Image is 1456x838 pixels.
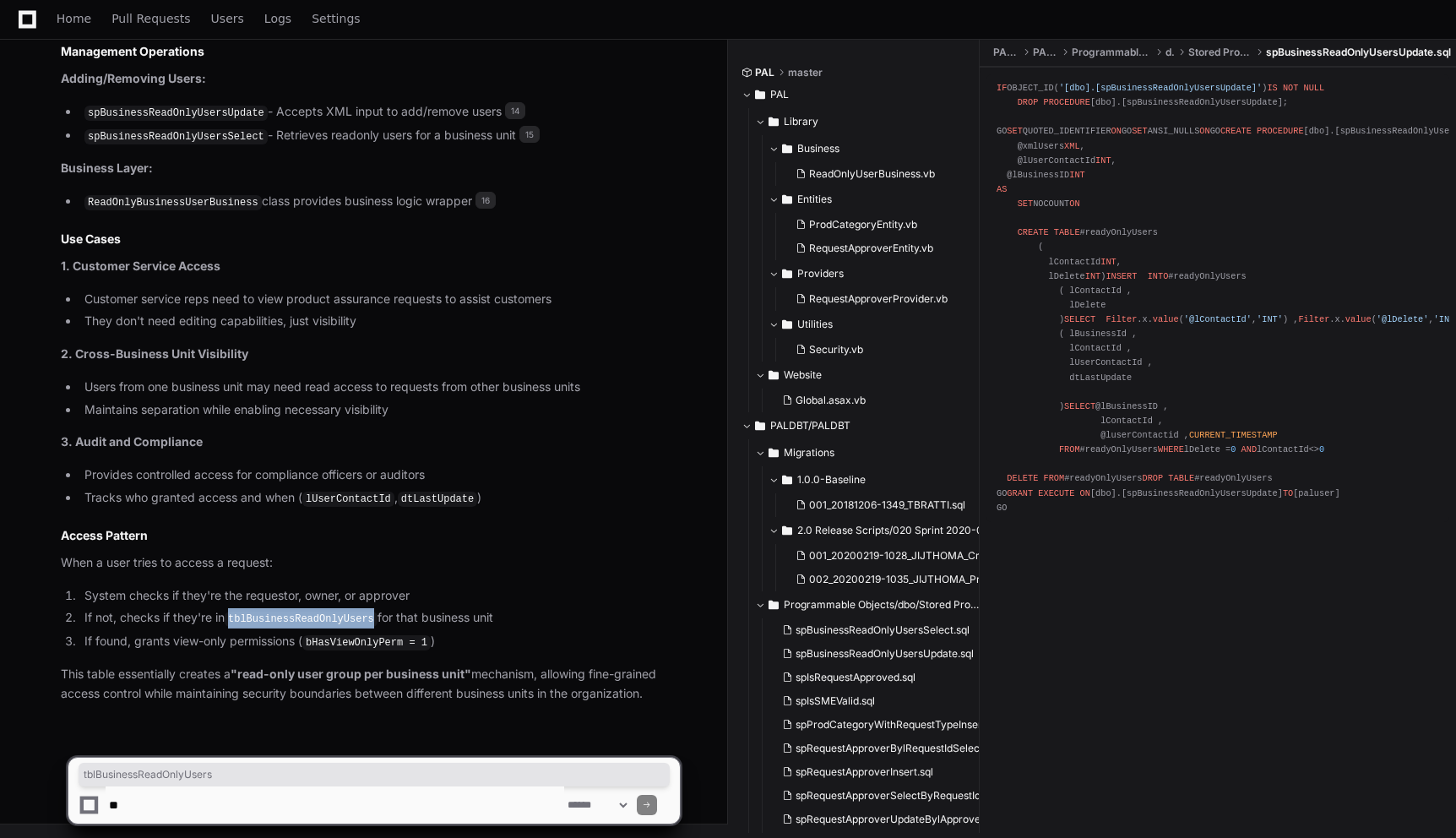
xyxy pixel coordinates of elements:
[1345,314,1372,324] span: value
[1220,126,1252,136] span: CREATE
[789,213,957,237] button: ProdCategoryEntity.vb
[1266,46,1451,59] span: spBusinessReadOnlyUsersUpdate.sql
[789,544,997,568] button: 001_20200219-1028_JIJTHOMA_Create_ProdCatSMETable.sql
[302,635,431,650] code: bHasViewOnlyPerm = 1
[796,671,915,684] span: spIsRequestApproved.sql
[302,492,394,507] code: lUserContactId
[797,142,839,155] span: Business
[1054,227,1080,237] span: TABLE
[769,260,967,287] button: Providers
[1283,487,1293,498] span: TO
[1231,444,1236,454] span: 0
[79,632,680,652] li: If found, grants view-only permissions ( )
[775,666,984,689] button: spIsRequestApproved.sql
[61,553,680,573] p: When a user tries to access a request:
[797,267,844,280] span: Providers
[755,362,967,389] button: Website
[1043,97,1089,107] span: PROCEDURE
[1168,473,1194,483] span: TABLE
[770,419,850,433] span: PALDBT/PALDBT
[1007,487,1033,498] span: GRANT
[84,106,268,121] code: spBusinessReadOnlyUsersUpdate
[1106,314,1137,324] span: Filter
[1018,97,1039,107] span: DROP
[79,378,680,397] li: Users from one business unit may need read access to requests from other business units
[769,443,779,463] svg: Directory
[312,14,360,24] span: Settings
[755,66,774,79] span: PAL
[997,83,1007,93] span: IF
[1257,314,1283,324] span: 'INT'
[61,258,220,273] strong: 1. Customer Service Access
[789,237,957,260] button: RequestApproverEntity.vb
[1018,227,1049,237] span: CREATE
[809,343,863,356] span: Security.vb
[111,14,190,24] span: Pull Requests
[775,618,984,642] button: spBusinessReadOnlyUsersSelect.sql
[61,71,206,85] strong: Adding/Removing Users:
[225,612,378,627] code: tblBusinessReadOnlyUsers
[1069,170,1084,180] span: INT
[755,416,765,436] svg: Directory
[789,287,957,311] button: RequestApproverProvider.vb
[61,434,203,449] strong: 3. Audit and Compliance
[769,466,994,493] button: 1.0.0-Baseline
[61,527,680,544] h2: Access Pattern
[1064,140,1079,150] span: XML
[784,446,834,460] span: Migrations
[1319,444,1324,454] span: 0
[1241,444,1257,454] span: AND
[796,647,974,661] span: spBusinessReadOnlyUsersUpdate.sql
[784,598,981,612] span: Programmable Objects/dbo/Stored Procedures
[782,139,792,159] svg: Directory
[782,520,792,541] svg: Directory
[1165,46,1175,59] span: dbo
[775,713,984,737] button: spProdCategoryWithRequestTypeInsert.sql
[755,108,967,135] button: Library
[1304,83,1325,93] span: NULL
[769,311,967,338] button: Utilities
[1059,83,1262,93] span: '[dbo].[spBusinessReadOnlyUsersUpdate]'
[755,591,981,618] button: Programmable Objects/dbo/Stored Procedures
[789,568,997,591] button: 002_20200219-1035_JIJTHOMA_ProdCatSME_LoadData.sql
[809,498,965,512] span: 001_20181206-1349_TBRATTI.sql
[79,488,680,509] li: Tracks who granted access and when ( , )
[1267,83,1277,93] span: IS
[797,524,989,537] span: 2.0 Release Scripts/020 Sprint 2020-02
[1069,199,1079,209] span: ON
[784,115,818,128] span: Library
[519,126,540,143] span: 15
[1007,126,1022,136] span: SET
[775,389,957,412] button: Global.asax.vb
[84,195,262,210] code: ReadOnlyBusinessUserBusiness
[1007,473,1038,483] span: DELETE
[809,242,933,255] span: RequestApproverEntity.vb
[782,470,792,490] svg: Directory
[796,623,970,637] span: spBusinessReadOnlyUsersSelect.sql
[1199,126,1209,136] span: ON
[797,193,832,206] span: Entities
[1064,314,1095,324] span: SELECT
[784,368,822,382] span: Website
[79,608,680,628] li: If not, checks if they're in for that business unit
[809,549,1109,563] span: 001_20200219-1028_JIJTHOMA_Create_ProdCatSMETable.sql
[1189,430,1278,440] span: CURRENT_TIMESTAMP
[1064,401,1095,411] span: SELECT
[1283,83,1298,93] span: NOT
[61,43,680,60] h2: Management Operations
[1095,155,1111,165] span: INT
[61,346,248,361] strong: 2. Cross-Business Unit Visibility
[809,218,917,231] span: ProdCategoryEntity.vb
[264,14,291,24] span: Logs
[84,768,665,781] span: tblBusinessReadOnlyUsers
[79,465,680,485] li: Provides controlled access for compliance officers or auditors
[1106,270,1137,280] span: INSERT
[788,66,823,79] span: master
[61,665,680,704] p: This table essentially creates a mechanism, allowing fine-grained access control while maintainin...
[1298,314,1329,324] span: Filter
[770,88,789,101] span: PAL
[1018,199,1033,209] span: SET
[796,394,866,407] span: Global.asax.vb
[1143,473,1164,483] span: DROP
[775,689,984,713] button: spIsSMEValid.sql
